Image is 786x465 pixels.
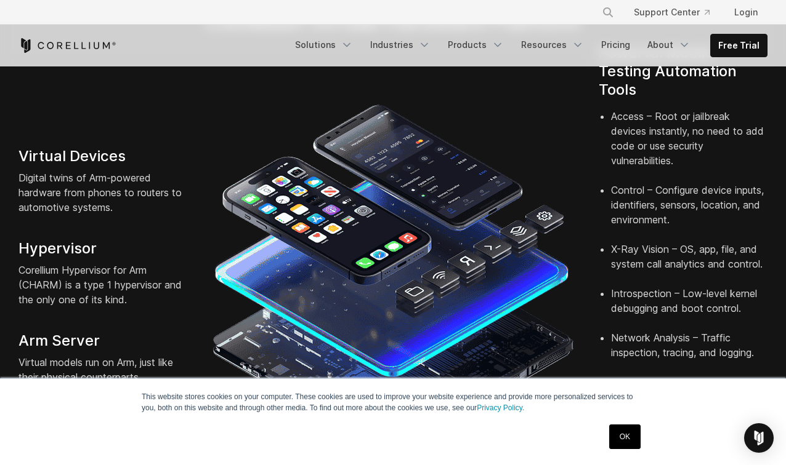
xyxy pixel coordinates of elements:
[288,34,768,57] div: Navigation Menu
[611,242,768,286] li: X-Ray Vision – OS, app, file, and system call analytics and control.
[18,263,187,307] p: Corellium Hypervisor for Arm (CHARM) is a type 1 hypervisor and the only one of its kind.
[514,34,591,56] a: Resources
[477,403,524,412] a: Privacy Policy.
[597,1,619,23] button: Search
[609,424,641,449] a: OK
[611,330,768,375] li: Network Analysis – Traffic inspection, tracing, and logging.
[611,286,768,330] li: Introspection – Low-level kernel debugging and boot control.
[18,239,187,258] h4: Hypervisor
[142,391,644,413] p: This website stores cookies on your computer. These cookies are used to improve your website expe...
[611,183,768,242] li: Control – Configure device inputs, identifiers, sensors, location, and environment.
[18,170,187,215] p: Digital twins of Arm-powered hardware from phones to routers to automotive systems.
[724,1,768,23] a: Login
[640,34,698,56] a: About
[599,44,768,99] h4: Powerful Mobile Testing Automation Tools
[624,1,719,23] a: Support Center
[18,38,116,53] a: Corellium Home
[18,332,187,350] h4: Arm Server
[611,375,768,419] li: Replication – Snapshot, clone, and share devices.
[288,34,360,56] a: Solutions
[594,34,638,56] a: Pricing
[587,1,768,23] div: Navigation Menu
[711,34,767,57] a: Free Trial
[212,98,574,460] img: iPhone and Android virtual machine and testing tools
[611,109,768,183] li: Access – Root or jailbreak devices instantly, no need to add code or use security vulnerabilities.
[363,34,438,56] a: Industries
[744,423,774,453] div: Open Intercom Messenger
[18,147,187,165] h4: Virtual Devices
[18,355,187,414] p: Virtual models run on Arm, just like their physical counterparts, combining native fidelity with ...
[440,34,511,56] a: Products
